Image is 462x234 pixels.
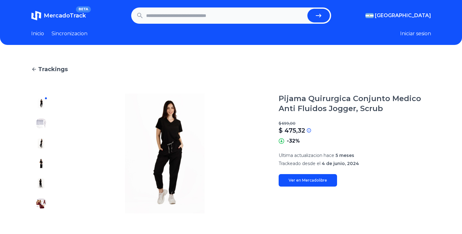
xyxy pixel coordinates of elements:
[38,65,68,74] span: Trackings
[365,13,374,18] img: Argentina
[36,158,46,168] img: Pijama Quirurgica Conjunto Medico Anti Fluidos Jogger, Scrub
[322,161,359,166] span: 4 de junio, 2024
[279,153,334,158] span: Ultima actualizacion hace
[36,99,46,109] img: Pijama Quirurgica Conjunto Medico Anti Fluidos Jogger, Scrub
[36,139,46,149] img: Pijama Quirurgica Conjunto Medico Anti Fluidos Jogger, Scrub
[36,198,46,208] img: Pijama Quirurgica Conjunto Medico Anti Fluidos Jogger, Scrub
[36,178,46,188] img: Pijama Quirurgica Conjunto Medico Anti Fluidos Jogger, Scrub
[64,94,266,213] img: Pijama Quirurgica Conjunto Medico Anti Fluidos Jogger, Scrub
[287,137,300,145] p: -32%
[31,30,44,37] a: Inicio
[400,30,431,37] button: Iniciar sesion
[279,121,431,126] p: $ 699,00
[76,6,91,12] span: BETA
[52,30,87,37] a: Sincronizacion
[31,11,41,21] img: MercadoTrack
[279,126,305,135] p: $ 475,32
[375,12,431,19] span: [GEOGRAPHIC_DATA]
[31,11,86,21] a: MercadoTrackBETA
[31,65,431,74] a: Trackings
[335,153,354,158] span: 5 meses
[279,94,431,114] h1: Pijama Quirurgica Conjunto Medico Anti Fluidos Jogger, Scrub
[36,119,46,129] img: Pijama Quirurgica Conjunto Medico Anti Fluidos Jogger, Scrub
[365,12,431,19] button: [GEOGRAPHIC_DATA]
[279,174,337,187] a: Ver en Mercadolibre
[279,161,320,166] span: Trackeado desde el
[44,12,86,19] span: MercadoTrack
